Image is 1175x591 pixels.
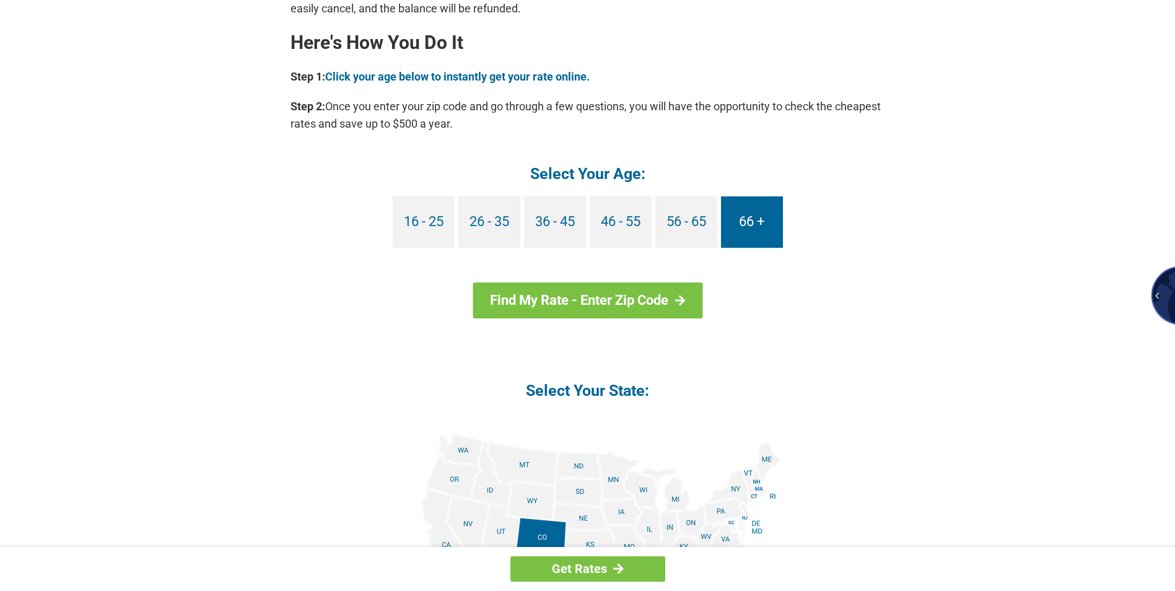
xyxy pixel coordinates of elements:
a: 16 - 25 [393,196,455,248]
h2: Here's How You Do It [290,33,885,53]
a: Get Rates [510,556,665,582]
h4: Select Your State: [290,380,885,401]
b: Step 1: [290,70,325,83]
h4: Select Your Age: [290,164,885,184]
a: 36 - 45 [524,196,586,248]
a: Click your age below to instantly get your rate online. [325,70,590,83]
p: Once you enter your zip code and go through a few questions, you will have the opportunity to che... [290,98,885,133]
a: Find My Rate - Enter Zip Code [473,282,702,318]
a: 56 - 65 [655,196,717,248]
a: 46 - 55 [590,196,652,248]
b: Step 2: [290,100,325,113]
a: 66 + [721,196,783,248]
a: 26 - 35 [458,196,520,248]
